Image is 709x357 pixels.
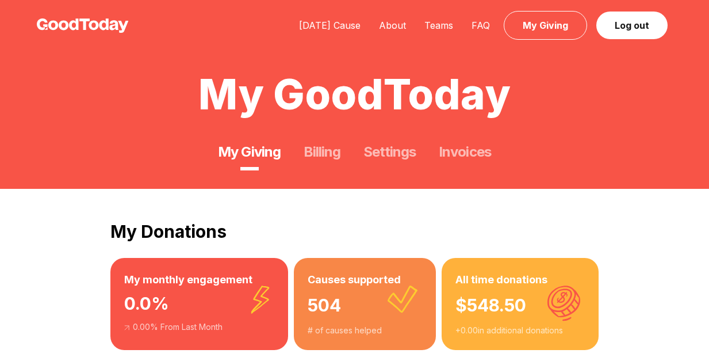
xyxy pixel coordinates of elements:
a: Invoices [439,143,490,161]
div: # of causes helped [308,325,423,336]
div: 0.00 % From Last Month [124,321,274,333]
h3: All time donations [455,272,585,288]
h3: My monthly engagement [124,272,274,288]
a: Teams [415,20,462,31]
div: 0.0 % [124,288,274,321]
h2: My Donations [110,221,599,242]
div: $ 548.50 [455,288,585,325]
a: Settings [363,143,416,161]
h3: Causes supported [308,272,423,288]
a: FAQ [462,20,499,31]
a: My Giving [504,11,587,40]
a: Log out [596,12,668,39]
a: Billing [304,143,340,161]
a: [DATE] Cause [290,20,370,31]
img: GoodToday [37,18,129,33]
div: + 0.00 in additional donations [455,325,585,336]
a: My Giving [218,143,280,161]
div: 504 [308,288,423,325]
a: About [370,20,415,31]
